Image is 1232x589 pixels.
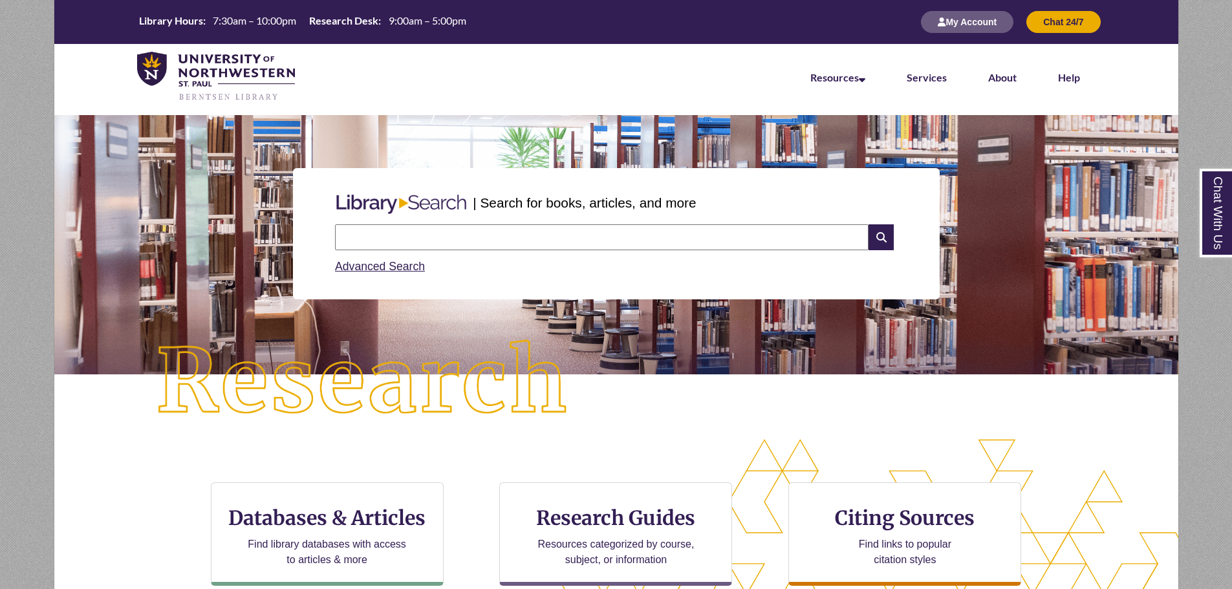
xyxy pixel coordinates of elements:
a: My Account [921,16,1013,27]
p: Find library databases with access to articles & more [243,537,411,568]
h3: Research Guides [510,506,721,530]
span: 7:30am – 10:00pm [213,14,296,27]
h3: Databases & Articles [222,506,433,530]
a: Advanced Search [335,260,425,273]
p: Resources categorized by course, subject, or information [532,537,700,568]
a: Help [1058,71,1080,83]
a: Services [907,71,947,83]
a: About [988,71,1017,83]
img: UNWSP Library Logo [137,52,296,102]
button: Chat 24/7 [1026,11,1100,33]
img: Libary Search [330,189,473,219]
table: Hours Today [134,14,471,30]
a: Citing Sources Find links to popular citation styles [788,482,1021,586]
a: Chat 24/7 [1026,16,1100,27]
img: Research [110,294,616,470]
p: | Search for books, articles, and more [473,193,696,213]
a: Hours Today [134,14,471,31]
span: 9:00am – 5:00pm [389,14,466,27]
a: Research Guides Resources categorized by course, subject, or information [499,482,732,586]
th: Library Hours: [134,14,208,28]
a: Resources [810,71,865,83]
button: My Account [921,11,1013,33]
th: Research Desk: [304,14,383,28]
p: Find links to popular citation styles [842,537,968,568]
a: Databases & Articles Find library databases with access to articles & more [211,482,444,586]
h3: Citing Sources [827,506,984,530]
i: Search [869,224,893,250]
